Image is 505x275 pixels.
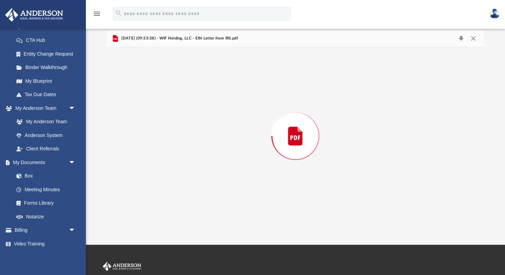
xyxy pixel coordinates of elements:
[490,9,500,19] img: User Pic
[3,8,65,22] img: Anderson Advisors Platinum Portal
[10,88,86,102] a: Tax Due Dates
[10,128,82,142] a: Anderson System
[10,196,79,210] a: Forms Library
[10,34,86,47] a: CTA Hub
[5,156,82,169] a: My Documentsarrow_drop_down
[10,61,86,75] a: Binder Walkthrough
[455,34,467,43] button: Download
[93,10,101,18] i: menu
[69,101,82,115] span: arrow_drop_down
[10,47,86,61] a: Entity Change Request
[10,142,82,156] a: Client Referrals
[10,74,82,88] a: My Blueprint
[69,224,82,238] span: arrow_drop_down
[5,237,82,251] a: Video Training
[5,101,82,115] a: My Anderson Teamarrow_drop_down
[10,183,82,196] a: Meeting Minutes
[467,34,480,43] button: Close
[101,262,143,271] img: Anderson Advisors Platinum Portal
[120,35,238,42] span: [DATE] (09:33:38) - WIF Holding, LLC - EIN Letter from IRS.pdf
[107,30,484,225] div: Preview
[10,169,79,183] a: Box
[69,156,82,170] span: arrow_drop_down
[10,210,82,224] a: Notarize
[10,115,79,129] a: My Anderson Team
[115,9,122,17] i: search
[5,224,86,237] a: Billingarrow_drop_down
[93,13,101,18] a: menu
